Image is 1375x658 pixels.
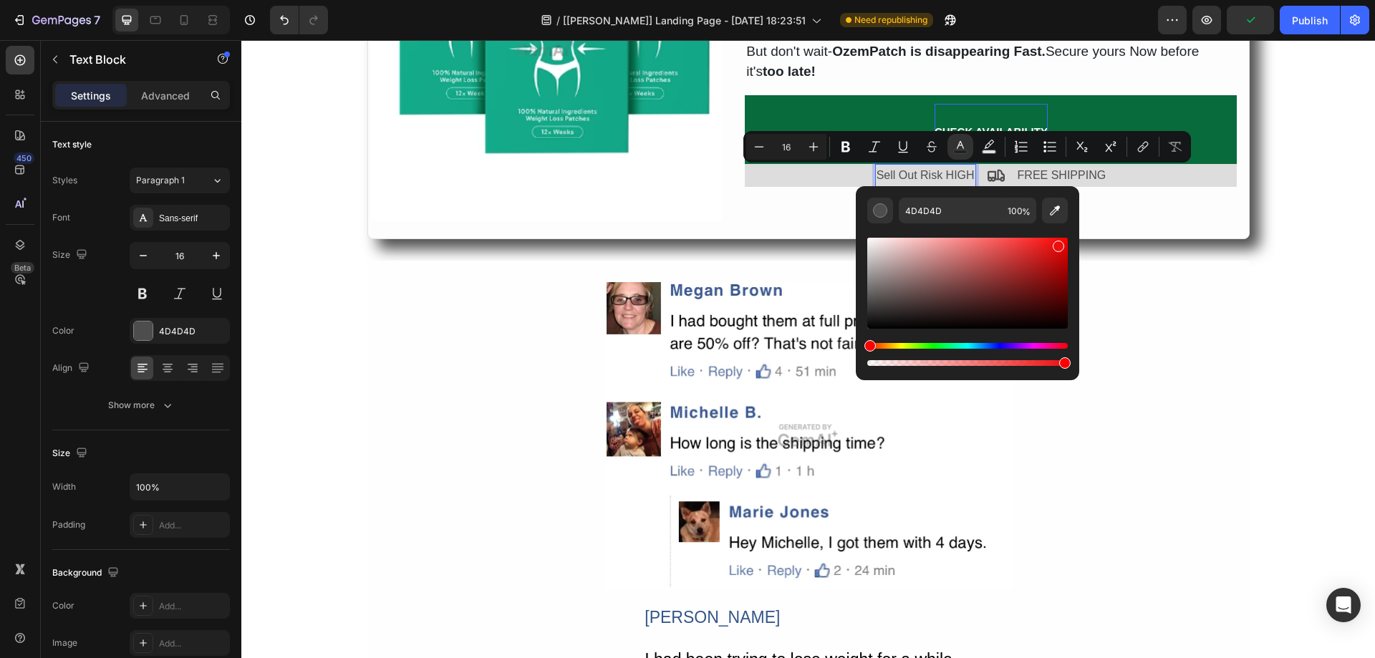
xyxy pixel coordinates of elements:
[136,174,185,187] span: Paragraph 1
[11,262,34,274] div: Beta
[52,599,74,612] div: Color
[362,242,772,549] img: Alt image
[52,138,92,151] div: Text style
[52,444,90,463] div: Size
[556,13,560,28] span: /
[693,85,806,97] span: CHECK AVAILABILITY
[159,637,226,650] div: Add...
[521,24,574,39] strong: too late!
[867,343,1068,349] div: Hue
[14,153,34,164] div: 450
[776,125,865,146] p: FREE SHIPPING
[52,211,70,224] div: Font
[159,212,226,225] div: Sans-serif
[71,88,111,103] p: Settings
[693,64,806,115] div: Rich Text Editor. Editing area: main
[52,174,77,187] div: Styles
[52,563,122,583] div: Background
[159,325,226,338] div: 4D4D4D
[402,606,731,634] div: I had been trying to lose weight for a while,
[94,11,100,29] p: 7
[1326,588,1361,622] div: Open Intercom Messenger
[775,124,867,147] div: Rich Text Editor. Editing area: main
[505,1,994,42] p: But don't wait- Secure yours Now before it's
[591,4,804,19] strong: OzemPatch is disappearing Fast.
[6,6,107,34] button: 7
[1280,6,1340,34] button: Publish
[52,392,230,418] button: Show more
[130,168,230,193] button: Paragraph 1
[854,14,927,26] span: Need republishing
[899,198,1002,223] input: E.g FFFFFF
[634,124,735,147] div: Rich Text Editor. Editing area: main
[270,6,328,34] div: Undo/Redo
[743,131,1191,163] div: Editor contextual toolbar
[402,563,731,591] div: [PERSON_NAME]
[503,55,995,124] button: <p><span style="font-size:15px;">CHECK AVAILABILITY</span></p>
[52,359,92,378] div: Align
[159,600,226,613] div: Add...
[52,246,90,265] div: Size
[52,637,77,649] div: Image
[52,480,76,493] div: Width
[635,125,733,146] p: Sell Out Risk HIGH
[1022,204,1031,220] span: %
[130,474,229,500] input: Auto
[141,88,190,103] p: Advanced
[69,51,191,68] p: Text Block
[563,13,806,28] span: [[PERSON_NAME]] Landing Page - [DATE] 18:23:51
[52,518,85,531] div: Padding
[159,519,226,532] div: Add...
[241,40,1375,658] iframe: To enrich screen reader interactions, please activate Accessibility in Grammarly extension settings
[52,324,74,337] div: Color
[108,398,175,412] div: Show more
[1292,13,1328,28] div: Publish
